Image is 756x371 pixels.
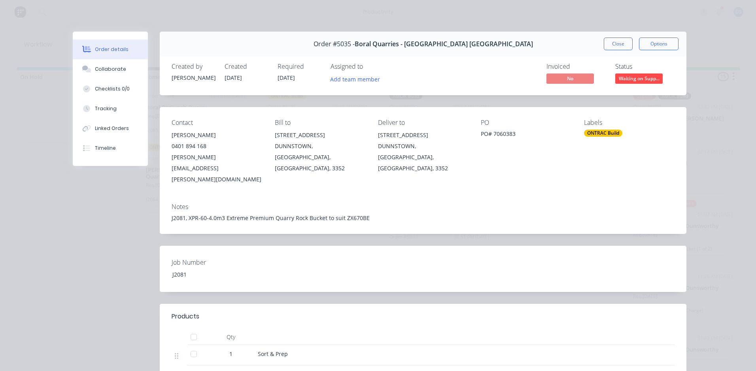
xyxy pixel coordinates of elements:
[95,105,117,112] div: Tracking
[172,312,199,321] div: Products
[95,85,130,92] div: Checklists 0/0
[326,73,384,84] button: Add team member
[378,130,469,141] div: [STREET_ADDRESS]
[172,258,270,267] label: Job Number
[378,141,469,174] div: DUNNSTOWN, [GEOGRAPHIC_DATA], [GEOGRAPHIC_DATA], 3352
[172,73,215,82] div: [PERSON_NAME]
[73,79,148,99] button: Checklists 0/0
[172,141,262,152] div: 0401 894 168
[355,40,533,48] span: Boral Quarries - [GEOGRAPHIC_DATA] [GEOGRAPHIC_DATA]
[584,119,675,126] div: Labels
[207,329,255,345] div: Qty
[172,63,215,70] div: Created by
[314,40,355,48] span: Order #5035 -
[639,38,679,50] button: Options
[378,119,469,126] div: Deliver to
[275,141,365,174] div: DUNNSTOWN, [GEOGRAPHIC_DATA], [GEOGRAPHIC_DATA], 3352
[615,73,663,85] button: Waiting on Supp...
[481,119,571,126] div: PO
[172,130,262,185] div: [PERSON_NAME]0401 894 168[PERSON_NAME][EMAIL_ADDRESS][PERSON_NAME][DOMAIN_NAME]
[229,350,232,358] span: 1
[73,40,148,59] button: Order details
[172,152,262,185] div: [PERSON_NAME][EMAIL_ADDRESS][PERSON_NAME][DOMAIN_NAME]
[166,269,265,280] div: J2081
[95,125,129,132] div: Linked Orders
[278,63,321,70] div: Required
[73,119,148,138] button: Linked Orders
[172,214,675,222] div: J2081, XPR-60-4.0m3 Extreme Premium Quarry Rock Bucket to suit ZX670BE
[331,63,410,70] div: Assigned to
[378,130,469,174] div: [STREET_ADDRESS]DUNNSTOWN, [GEOGRAPHIC_DATA], [GEOGRAPHIC_DATA], 3352
[172,119,262,126] div: Contact
[258,350,288,358] span: Sort & Prep
[615,63,675,70] div: Status
[73,138,148,158] button: Timeline
[73,59,148,79] button: Collaborate
[278,74,295,81] span: [DATE]
[275,130,365,174] div: [STREET_ADDRESS]DUNNSTOWN, [GEOGRAPHIC_DATA], [GEOGRAPHIC_DATA], 3352
[225,74,242,81] span: [DATE]
[275,130,365,141] div: [STREET_ADDRESS]
[172,203,675,211] div: Notes
[95,46,129,53] div: Order details
[172,130,262,141] div: [PERSON_NAME]
[225,63,268,70] div: Created
[584,130,622,137] div: ONTRAC Build
[481,130,571,141] div: PO# 7060383
[95,145,116,152] div: Timeline
[331,73,384,84] button: Add team member
[615,73,663,83] span: Waiting on Supp...
[546,73,594,83] span: No
[275,119,365,126] div: Bill to
[73,99,148,119] button: Tracking
[604,38,633,50] button: Close
[95,66,126,73] div: Collaborate
[546,63,606,70] div: Invoiced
